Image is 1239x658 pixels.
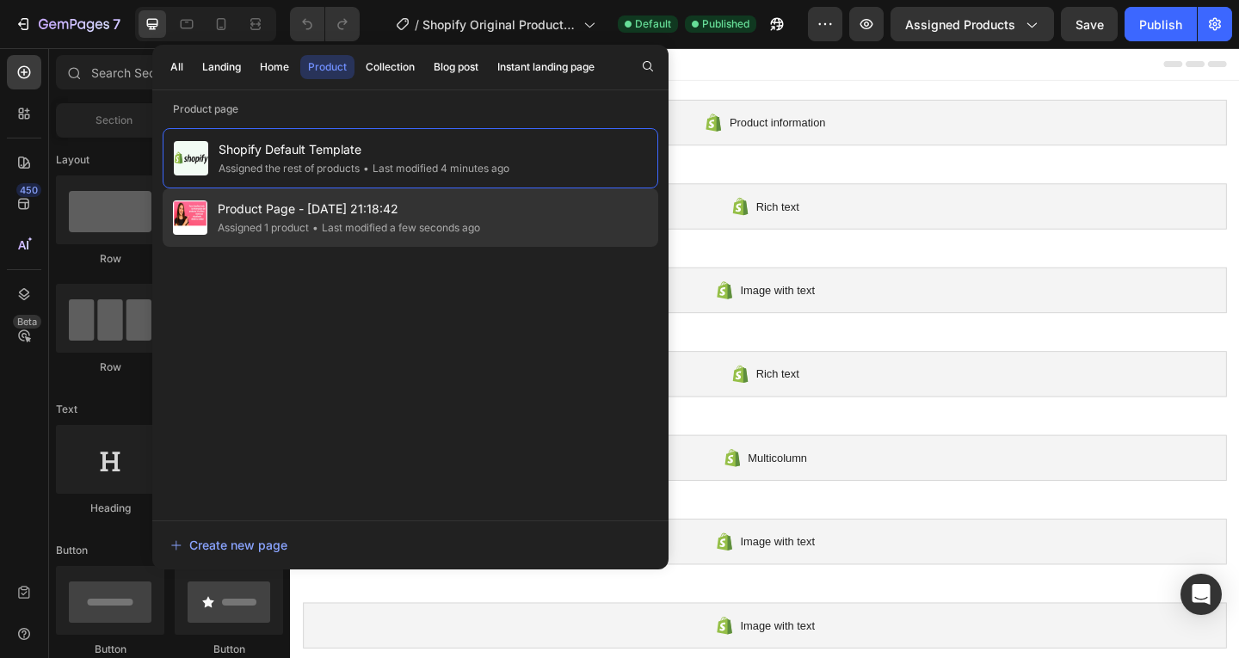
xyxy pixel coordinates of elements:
[1125,7,1197,41] button: Publish
[490,526,570,547] span: Image with text
[891,7,1054,41] button: Assigned Products
[218,199,480,219] span: Product Page - [DATE] 21:18:42
[478,71,582,91] span: Product information
[300,55,354,79] button: Product
[56,543,88,558] span: Button
[366,59,415,75] div: Collection
[507,344,553,365] span: Rich text
[252,55,297,79] button: Home
[13,315,41,329] div: Beta
[218,219,309,237] div: Assigned 1 product
[56,642,164,657] div: Button
[1180,574,1222,615] div: Open Intercom Messenger
[290,7,360,41] div: Undo/Redo
[152,101,669,118] p: Product page
[260,59,289,75] div: Home
[56,360,164,375] div: Row
[702,16,749,32] span: Published
[308,59,347,75] div: Product
[490,618,570,638] span: Image with text
[507,162,553,182] span: Rich text
[1139,15,1182,34] div: Publish
[7,7,128,41] button: 7
[56,501,164,516] div: Heading
[635,16,671,32] span: Default
[905,15,1015,34] span: Assigned Products
[175,642,283,657] div: Button
[498,435,563,456] span: Multicolumn
[163,55,191,79] button: All
[497,59,595,75] div: Instant landing page
[1076,17,1104,32] span: Save
[415,15,419,34] span: /
[56,152,89,168] span: Layout
[434,59,478,75] div: Blog post
[422,15,576,34] span: Shopify Original Product Template
[113,14,120,34] p: 7
[96,113,133,128] span: Section
[56,402,77,417] span: Text
[309,219,480,237] div: Last modified a few seconds ago
[170,528,651,563] button: Create new page
[426,55,486,79] button: Blog post
[363,162,369,175] span: •
[170,536,287,554] div: Create new page
[1061,7,1118,41] button: Save
[16,183,41,197] div: 450
[490,253,570,274] span: Image with text
[290,48,1239,658] iframe: Design area
[170,59,183,75] div: All
[312,221,318,234] span: •
[219,160,360,177] div: Assigned the rest of products
[219,139,509,160] span: Shopify Default Template
[194,55,249,79] button: Landing
[360,160,509,177] div: Last modified 4 minutes ago
[202,59,241,75] div: Landing
[358,55,422,79] button: Collection
[56,251,164,267] div: Row
[490,55,602,79] button: Instant landing page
